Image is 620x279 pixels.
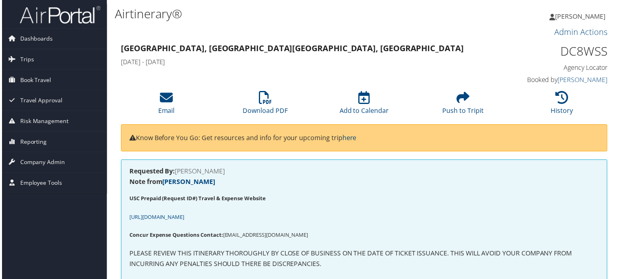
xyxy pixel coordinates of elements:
[128,178,214,187] strong: Note from
[161,178,214,187] a: [PERSON_NAME]
[559,76,609,84] a: [PERSON_NAME]
[556,27,609,38] a: Admin Actions
[128,214,183,222] span: [URL][DOMAIN_NAME]
[18,5,99,24] img: airportal-logo.png
[128,134,601,144] p: Know Before You Go: Get resources and info for your upcoming trip
[552,96,575,116] a: History
[18,91,61,111] span: Travel Approval
[496,63,609,72] h4: Agency Locator
[18,153,63,173] span: Company Admin
[551,4,615,28] a: [PERSON_NAME]
[18,132,45,153] span: Reporting
[128,196,265,203] strong: USC Prepaid (Request ID#) Travel & Expense Website
[496,76,609,84] h4: Booked by
[18,50,32,70] span: Trips
[128,233,222,240] strong: Concur Expense Questions Contact:
[120,58,484,67] h4: [DATE] - [DATE]
[128,169,601,175] h4: [PERSON_NAME]
[242,96,287,116] a: Download PDF
[18,112,67,132] span: Risk Management
[18,29,51,49] span: Dashboards
[128,168,174,177] strong: Requested By:
[557,12,607,21] span: [PERSON_NAME]
[342,134,357,143] a: here
[18,70,50,91] span: Book Travel
[443,96,484,116] a: Push to Tripit
[157,96,174,116] a: Email
[18,174,60,194] span: Employee Tools
[114,5,448,22] h1: Airtinerary®
[128,213,183,222] a: [URL][DOMAIN_NAME]
[128,233,308,240] span: [EMAIL_ADDRESS][DOMAIN_NAME]
[128,250,601,270] p: PLEASE REVIEW THIS ITINERARY THOROUGHLY BY CLOSE OF BUSINESS ON THE DATE OF TICKET ISSUANCE. THIS...
[496,43,609,60] h1: DC8WSS
[120,43,465,54] strong: [GEOGRAPHIC_DATA], [GEOGRAPHIC_DATA] [GEOGRAPHIC_DATA], [GEOGRAPHIC_DATA]
[340,96,389,116] a: Add to Calendar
